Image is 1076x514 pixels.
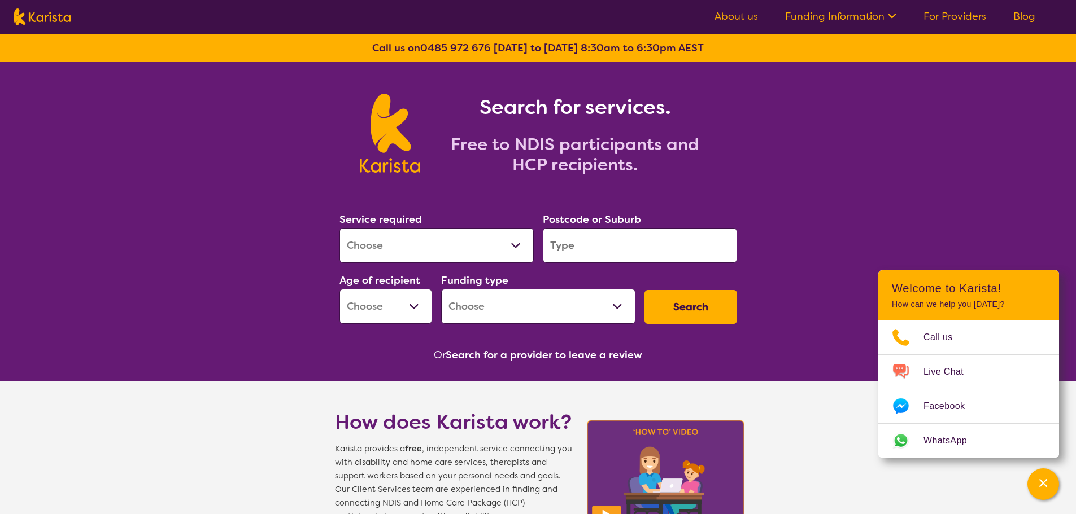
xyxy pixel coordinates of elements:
[892,282,1045,295] h2: Welcome to Karista!
[715,10,758,23] a: About us
[785,10,896,23] a: Funding Information
[420,41,491,55] a: 0485 972 676
[434,134,716,175] h2: Free to NDIS participants and HCP recipients.
[543,213,641,226] label: Postcode or Suburb
[892,300,1045,309] p: How can we help you [DATE]?
[923,10,986,23] a: For Providers
[335,408,572,436] h1: How does Karista work?
[360,94,420,173] img: Karista logo
[644,290,737,324] button: Search
[923,329,966,346] span: Call us
[1027,468,1059,500] button: Channel Menu
[923,398,978,415] span: Facebook
[446,346,642,363] button: Search for a provider to leave a review
[339,213,422,226] label: Service required
[878,424,1059,458] a: Web link opens in a new tab.
[878,320,1059,458] ul: Choose channel
[434,94,716,121] h1: Search for services.
[543,228,737,263] input: Type
[441,274,508,287] label: Funding type
[405,443,422,454] b: free
[14,8,71,25] img: Karista logo
[434,346,446,363] span: Or
[1013,10,1035,23] a: Blog
[878,270,1059,458] div: Channel Menu
[923,363,977,380] span: Live Chat
[372,41,704,55] b: Call us on [DATE] to [DATE] 8:30am to 6:30pm AEST
[339,274,420,287] label: Age of recipient
[923,432,981,449] span: WhatsApp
